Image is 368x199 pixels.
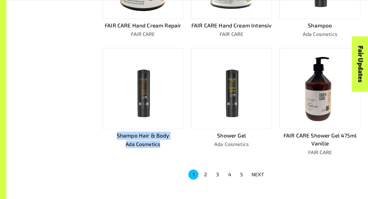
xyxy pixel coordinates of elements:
[187,169,268,180] nav: pagination navigation
[279,30,360,38] p: Ada Cosmetics
[191,21,272,30] p: FAIR CARE Hand Cream Intensiv
[103,48,184,156] a: Shampo Hair & BodyAda Cosmetics
[191,30,272,38] p: FAIR CARE
[191,140,272,148] p: Ada Cosmetics
[188,169,198,179] button: page 1
[279,21,360,30] p: Shampoo
[279,48,360,156] a: FAIR CARE Shower Gel 475ml VanilleFAIR CARE
[103,21,184,30] p: FAIR CARE Hand Cream Repair
[279,132,360,148] p: FAIR CARE Shower Gel 475ml Vanille
[103,140,184,148] p: Ada Cosmetics
[247,169,268,180] button: NEXT
[103,30,184,38] p: FAIR CARE
[224,169,234,179] button: Go to page 4
[252,171,264,178] p: NEXT
[279,149,360,156] p: FAIR CARE
[103,132,184,140] p: Shampo Hair & Body
[236,169,246,179] button: Go to page 5
[191,48,272,156] a: Shower GelAda Cosmetics
[191,132,272,140] p: Shower Gel
[212,169,222,179] button: Go to page 3
[200,169,210,179] button: Go to page 2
